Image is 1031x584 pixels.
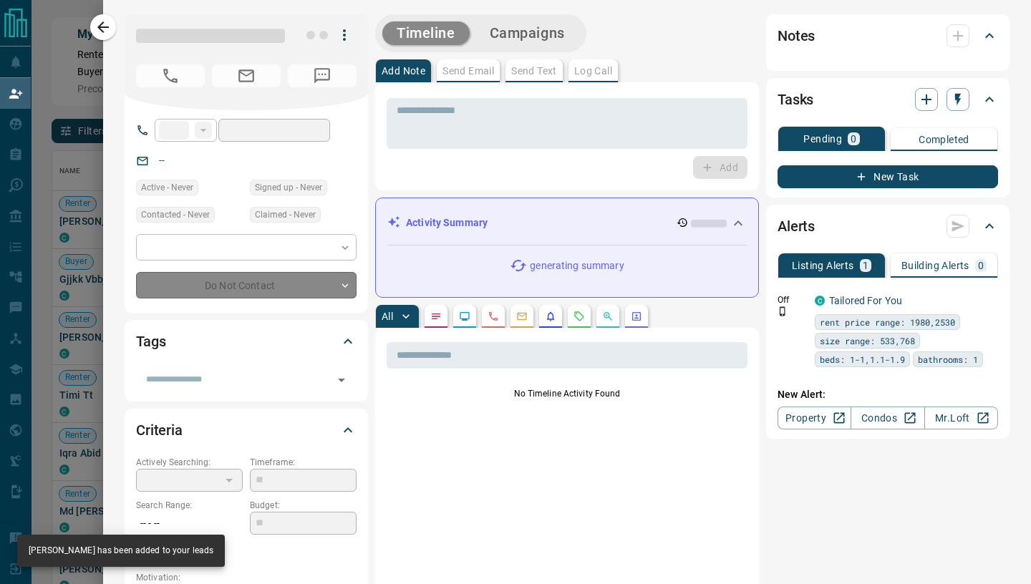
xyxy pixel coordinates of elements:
div: Notes [778,19,998,53]
span: Contacted - Never [141,208,210,222]
p: 0 [851,134,856,144]
span: No Email [212,64,281,87]
span: Active - Never [141,180,193,195]
div: condos.ca [815,296,825,306]
a: -- [159,155,165,166]
svg: Push Notification Only [778,306,788,316]
p: 0 [978,261,984,271]
h2: Tasks [778,88,813,111]
span: beds: 1-1,1.1-1.9 [820,352,905,366]
a: Property [778,407,851,429]
p: Activity Summary [406,215,488,230]
p: Timeframe: [250,456,357,469]
button: Timeline [382,21,470,45]
span: No Number [288,64,357,87]
span: No Number [136,64,205,87]
svg: Lead Browsing Activity [459,311,470,322]
div: [PERSON_NAME] has been added to your leads [29,539,213,563]
button: Campaigns [475,21,579,45]
p: generating summary [530,258,624,273]
p: Pending [803,134,842,144]
div: Criteria [136,413,357,447]
p: Completed [919,135,969,145]
p: All [382,311,393,321]
p: 1 [863,261,868,271]
svg: Requests [573,311,585,322]
p: Listing Alerts [792,261,854,271]
svg: Agent Actions [631,311,642,322]
svg: Opportunities [602,311,614,322]
p: Motivation: [136,571,357,584]
button: New Task [778,165,998,188]
a: Condos [851,407,924,429]
p: No Timeline Activity Found [387,387,747,400]
p: -- - -- [136,512,243,535]
div: Tags [136,324,357,359]
span: bathrooms: 1 [918,352,978,366]
button: Open [331,370,352,390]
a: Tailored For You [829,295,902,306]
p: Areas Searched: [136,542,357,555]
span: Claimed - Never [255,208,316,222]
span: size range: 533,768 [820,334,915,348]
p: New Alert: [778,387,998,402]
p: Search Range: [136,499,243,512]
span: Signed up - Never [255,180,322,195]
div: Alerts [778,209,998,243]
p: Building Alerts [901,261,969,271]
div: Tasks [778,82,998,117]
p: Add Note [382,66,425,76]
h2: Notes [778,24,815,47]
svg: Calls [488,311,499,322]
p: Actively Searching: [136,456,243,469]
svg: Emails [516,311,528,322]
a: Mr.Loft [924,407,998,429]
svg: Notes [430,311,442,322]
span: rent price range: 1980,2530 [820,315,955,329]
svg: Listing Alerts [545,311,556,322]
h2: Tags [136,330,165,353]
p: Budget: [250,499,357,512]
div: Do Not Contact [136,272,357,298]
p: Off [778,293,806,306]
div: Activity Summary [387,210,747,236]
h2: Criteria [136,419,183,442]
h2: Alerts [778,215,815,238]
